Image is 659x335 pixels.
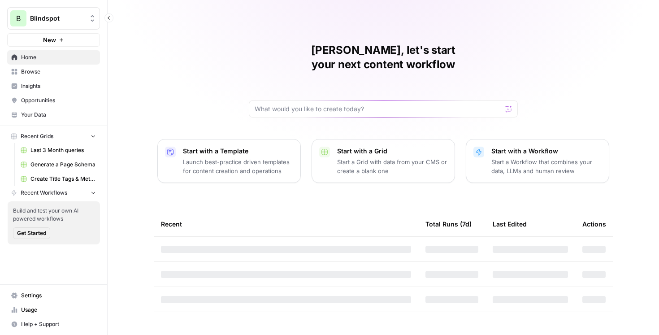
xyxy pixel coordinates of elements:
button: Start with a TemplateLaunch best-practice driven templates for content creation and operations [157,139,301,183]
span: Build and test your own AI powered workflows [13,207,95,223]
a: Insights [7,79,100,93]
span: Opportunities [21,96,96,104]
div: Last Edited [493,212,527,236]
a: Last 3 Month queries [17,143,100,157]
span: Create Title Tags & Meta Descriptions for Page [30,175,96,183]
span: Get Started [17,229,46,237]
div: Recent [161,212,411,236]
span: Blindspot [30,14,84,23]
a: Home [7,50,100,65]
a: Opportunities [7,93,100,108]
p: Start a Grid with data from your CMS or create a blank one [337,157,447,175]
span: B [16,13,21,24]
span: Recent Grids [21,132,53,140]
span: Home [21,53,96,61]
h1: [PERSON_NAME], let's start your next content workflow [249,43,518,72]
button: Recent Grids [7,130,100,143]
p: Start with a Template [183,147,293,156]
a: Usage [7,303,100,317]
div: Total Runs (7d) [425,212,472,236]
button: Recent Workflows [7,186,100,200]
span: Recent Workflows [21,189,67,197]
span: Settings [21,291,96,300]
span: Insights [21,82,96,90]
a: Settings [7,288,100,303]
p: Launch best-practice driven templates for content creation and operations [183,157,293,175]
a: Create Title Tags & Meta Descriptions for Page [17,172,100,186]
span: Help + Support [21,320,96,328]
span: Generate a Page Schema [30,161,96,169]
span: Usage [21,306,96,314]
p: Start with a Grid [337,147,447,156]
button: Workspace: Blindspot [7,7,100,30]
span: New [43,35,56,44]
div: Actions [582,212,606,236]
p: Start a Workflow that combines your data, LLMs and human review [491,157,602,175]
button: Start with a GridStart a Grid with data from your CMS or create a blank one [312,139,455,183]
span: Your Data [21,111,96,119]
button: Help + Support [7,317,100,331]
button: Start with a WorkflowStart a Workflow that combines your data, LLMs and human review [466,139,609,183]
input: What would you like to create today? [255,104,501,113]
p: Start with a Workflow [491,147,602,156]
span: Browse [21,68,96,76]
button: Get Started [13,227,50,239]
a: Your Data [7,108,100,122]
button: New [7,33,100,47]
a: Generate a Page Schema [17,157,100,172]
span: Last 3 Month queries [30,146,96,154]
a: Browse [7,65,100,79]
